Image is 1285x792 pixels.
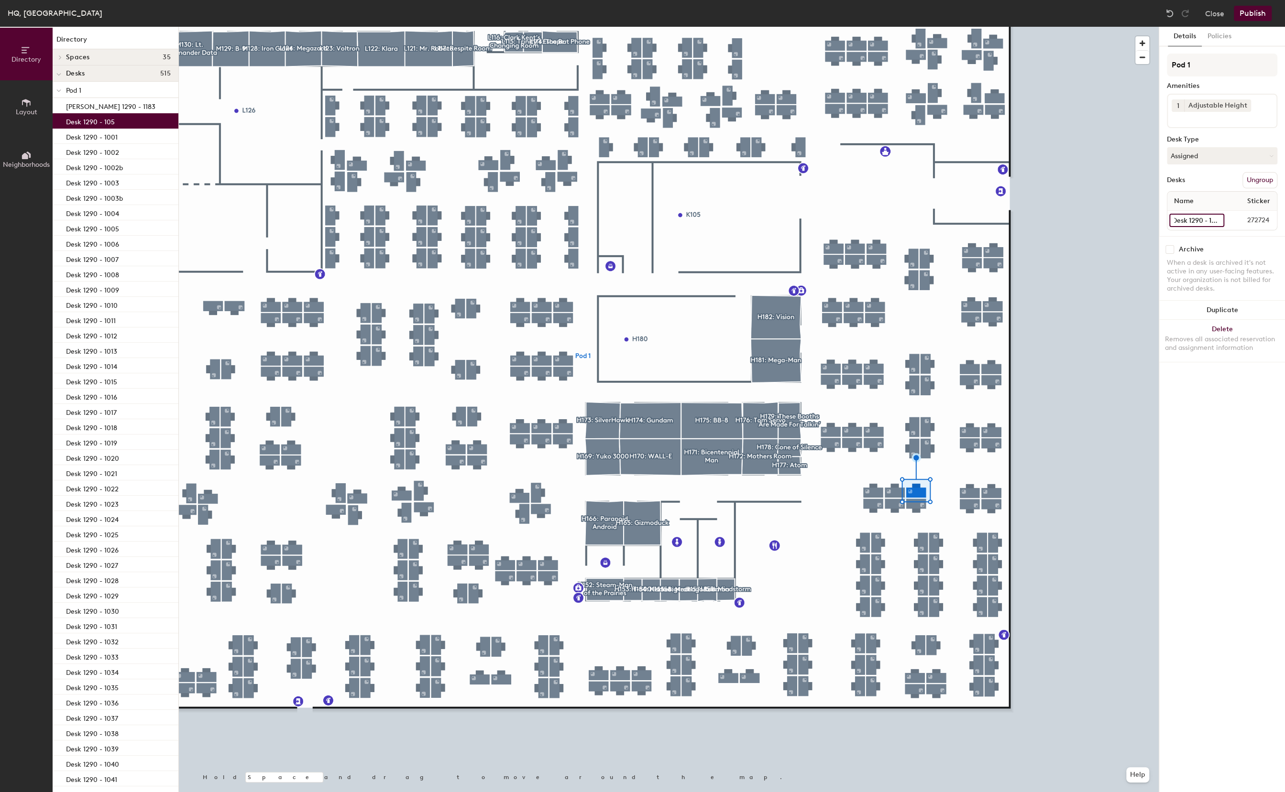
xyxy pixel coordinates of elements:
[66,360,117,371] p: Desk 1290 - 1014
[1224,215,1275,226] span: 272724
[163,54,171,61] span: 35
[1169,193,1198,210] span: Name
[53,34,178,49] h1: Directory
[1179,246,1204,253] div: Archive
[66,146,119,157] p: Desk 1290 - 1002
[1168,27,1202,46] button: Details
[3,161,50,169] span: Neighborhoods
[66,513,119,524] p: Desk 1290 - 1024
[1242,172,1277,188] button: Ungroup
[66,742,119,753] p: Desk 1290 - 1039
[66,758,119,769] p: Desk 1290 - 1040
[66,176,119,187] p: Desk 1290 - 1003
[66,268,119,279] p: Desk 1290 - 1008
[66,681,119,692] p: Desk 1290 - 1035
[66,421,117,432] p: Desk 1290 - 1018
[66,391,117,401] p: Desk 1290 - 1016
[1167,147,1277,164] button: Assigned
[66,528,119,539] p: Desk 1290 - 1025
[66,238,119,249] p: Desk 1290 - 1006
[66,115,115,126] p: Desk 1290 - 105
[66,436,117,447] p: Desk 1290 - 1019
[66,87,81,95] span: Pod 1
[66,314,116,325] p: Desk 1290 - 1011
[66,406,117,417] p: Desk 1290 - 1017
[66,70,85,77] span: Desks
[1177,101,1179,111] span: 1
[66,666,119,677] p: Desk 1290 - 1034
[66,620,117,631] p: Desk 1290 - 1031
[66,467,117,478] p: Desk 1290 - 1021
[66,651,119,662] p: Desk 1290 - 1033
[160,70,171,77] span: 515
[1184,99,1251,112] div: Adjustable Height
[16,108,37,116] span: Layout
[66,452,119,463] p: Desk 1290 - 1020
[1167,259,1277,293] div: When a desk is archived it's not active in any user-facing features. Your organization is not bil...
[66,773,117,784] p: Desk 1290 - 1041
[66,727,119,738] p: Desk 1290 - 1038
[66,482,119,493] p: Desk 1290 - 1022
[1180,9,1190,18] img: Redo
[66,559,118,570] p: Desk 1290 - 1027
[1234,6,1272,21] button: Publish
[11,55,41,64] span: Directory
[1167,176,1185,184] div: Desks
[66,222,119,233] p: Desk 1290 - 1005
[1167,136,1277,143] div: Desk Type
[66,712,118,723] p: Desk 1290 - 1037
[1167,82,1277,90] div: Amenities
[66,253,119,264] p: Desk 1290 - 1007
[1202,27,1237,46] button: Policies
[66,192,123,203] p: Desk 1290 - 1003b
[66,54,90,61] span: Spaces
[1242,193,1275,210] span: Sticker
[66,375,117,386] p: Desk 1290 - 1015
[66,498,119,509] p: Desk 1290 - 1023
[1126,767,1149,782] button: Help
[66,329,117,340] p: Desk 1290 - 1012
[66,345,117,356] p: Desk 1290 - 1013
[66,100,155,111] p: [PERSON_NAME] 1290 - 1183
[66,283,119,294] p: Desk 1290 - 1009
[66,161,123,172] p: Desk 1290 - 1002b
[1165,335,1279,352] div: Removes all associated reservation and assignment information
[8,7,102,19] div: HQ, [GEOGRAPHIC_DATA]
[1205,6,1224,21] button: Close
[1159,301,1285,320] button: Duplicate
[66,589,119,600] p: Desk 1290 - 1029
[1159,320,1285,362] button: DeleteRemoves all associated reservation and assignment information
[66,543,119,554] p: Desk 1290 - 1026
[66,574,119,585] p: Desk 1290 - 1028
[66,299,118,310] p: Desk 1290 - 1010
[66,605,119,616] p: Desk 1290 - 1030
[1172,99,1184,112] button: 1
[66,696,119,707] p: Desk 1290 - 1036
[66,635,119,646] p: Desk 1290 - 1032
[66,130,118,141] p: Desk 1290 - 1001
[66,207,119,218] p: Desk 1290 - 1004
[1165,9,1175,18] img: Undo
[1169,214,1224,227] input: Unnamed desk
